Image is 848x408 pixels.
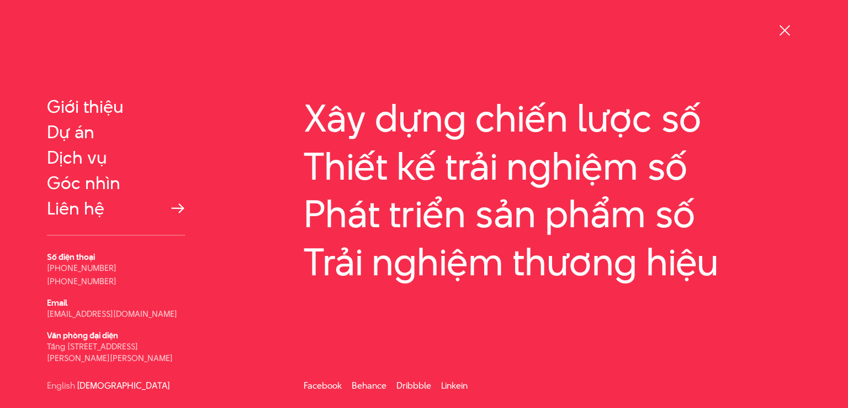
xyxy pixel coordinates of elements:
[77,381,170,390] a: [DEMOGRAPHIC_DATA]
[47,381,75,390] a: English
[47,308,177,320] a: [EMAIL_ADDRESS][DOMAIN_NAME]
[304,240,801,283] a: Trải nghiệm thương hiệu
[47,251,95,263] b: Số điện thoại
[304,379,342,392] a: Facebook
[441,379,468,392] a: Linkein
[47,97,185,117] a: Giới thiệu
[47,198,185,218] a: Liên hệ
[47,329,118,341] b: Văn phòng đại diện
[47,148,185,168] a: Dịch vụ
[47,297,67,308] b: Email
[47,122,185,142] a: Dự án
[47,275,116,287] a: [PHONE_NUMBER]
[304,97,801,139] a: Xây dựng chiến lược số
[304,145,801,187] a: Thiết kế trải nghiệm số
[47,262,116,274] a: [PHONE_NUMBER]
[47,173,185,193] a: Góc nhìn
[304,192,801,235] a: Phát triển sản phẩm số
[47,341,185,364] p: Tầng [STREET_ADDRESS][PERSON_NAME][PERSON_NAME]
[396,379,431,392] a: Dribbble
[352,379,386,392] a: Behance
